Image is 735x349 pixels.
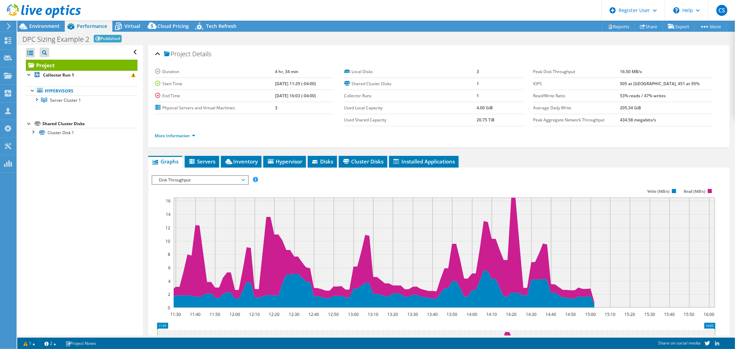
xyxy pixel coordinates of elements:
b: 505 at [GEOGRAPHIC_DATA], 451 at 95% [620,81,700,87]
text: 14:20 [506,311,517,317]
a: 2 [40,339,61,348]
text: 13:10 [368,311,378,317]
span: Share on social media [658,340,701,346]
text: 14:40 [545,311,556,317]
text: 14:50 [565,311,576,317]
text: 12 [165,225,170,231]
text: 13:20 [387,311,398,317]
text: 10 [165,238,170,244]
span: Disk Throughput [156,176,244,184]
label: Read/Write Ratio [533,92,620,99]
label: Local Disks [344,68,477,75]
b: 4.00 GiB [477,105,493,111]
text: 0 [168,305,170,311]
label: Used Local Capacity [344,104,477,111]
a: 1 [19,339,40,348]
a: Cluster Disk 1 [26,128,137,137]
b: 53% reads / 47% writes [620,93,666,99]
a: Reports [602,21,635,32]
text: 15:40 [664,311,675,317]
b: 3 [477,69,479,74]
span: Virtual [124,23,140,29]
text: 15:50 [684,311,694,317]
text: 15:30 [644,311,655,317]
span: Server Cluster 1 [50,97,81,103]
svg: \n [673,7,680,13]
span: Performance [77,23,107,29]
label: Collector Runs [344,92,477,99]
span: Disks [311,158,334,165]
span: Inventory [224,158,258,165]
text: 12:50 [328,311,339,317]
b: 3 [275,105,277,111]
text: 14:30 [526,311,537,317]
b: 20.75 TiB [477,117,494,123]
text: 6 [168,265,171,271]
text: 14:00 [467,311,477,317]
text: 13:40 [427,311,438,317]
b: 434.58 megabits/s [620,117,656,123]
a: Project [26,60,137,71]
span: Cluster Disks [342,158,384,165]
h1: DPC Sizing Example 2 [22,36,89,43]
b: [DATE] 11:29 (-04:00) [275,81,316,87]
text: 15:20 [624,311,635,317]
b: 16.50 MB/s [620,69,642,74]
text: 12:30 [289,311,299,317]
a: Share [635,21,663,32]
text: 2 [168,291,170,297]
text: 11:40 [190,311,201,317]
span: CS [716,5,727,16]
label: Start Time [155,80,275,87]
b: Collector Run 1 [43,72,74,78]
a: Server Cluster 1 [26,96,137,104]
span: Graphs [152,158,179,165]
div: Shared Cluster Disks [42,120,137,128]
span: Project [164,51,191,58]
a: Export [663,21,695,32]
text: 12:00 [229,311,240,317]
text: 14 [166,211,171,217]
text: 13:30 [407,311,418,317]
text: Write (MB/s) [647,189,670,194]
text: 14:10 [486,311,497,317]
label: Average Daily Write [533,104,620,111]
text: 13:50 [447,311,457,317]
text: 11:50 [210,311,220,317]
b: 1 [477,81,479,87]
text: 15:00 [585,311,596,317]
a: More [694,21,726,32]
text: 8 [168,251,170,257]
span: Details [193,50,212,58]
a: Project Notes [61,339,101,348]
text: 16:00 [704,311,714,317]
text: 13:00 [348,311,359,317]
text: 16 [166,198,171,204]
label: Peak Aggregate Network Throughput [533,117,620,123]
label: Peak Disk Throughput [533,68,620,75]
b: 1 [477,93,479,99]
text: 12:40 [308,311,319,317]
span: Hypervisor [267,158,303,165]
span: Servers [188,158,216,165]
text: 15:10 [605,311,615,317]
text: Read (MB/s) [684,189,705,194]
label: Physical Servers and Virtual Machines [155,104,275,111]
b: 4 hr, 34 min [275,69,298,74]
label: Used Shared Capacity [344,117,477,123]
label: IOPS [533,80,620,87]
a: More Information [155,133,195,139]
text: 12:20 [269,311,279,317]
text: 4 [168,278,171,284]
span: Environment [29,23,60,29]
text: 12:10 [249,311,260,317]
label: Duration [155,68,275,75]
a: Hypervisors [26,87,137,96]
b: 205.34 GiB [620,105,641,111]
a: Collector Run 1 [26,71,137,80]
span: Tech Refresh [206,23,236,29]
label: End Time [155,92,275,99]
span: Installed Applications [392,158,455,165]
span: Cloud Pricing [157,23,189,29]
span: Published [94,35,122,42]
